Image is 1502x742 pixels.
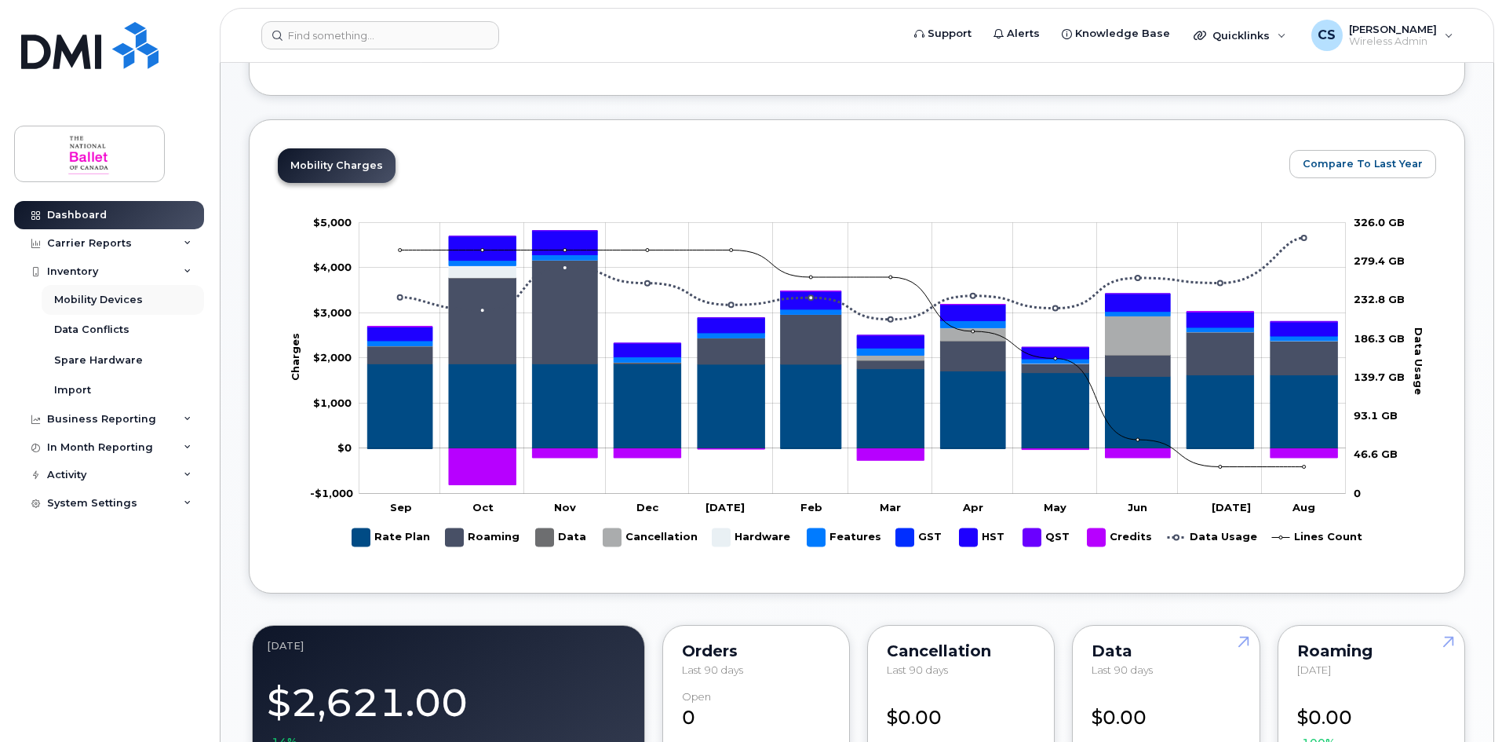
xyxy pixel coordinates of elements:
g: Lines Count [1272,522,1362,553]
span: Wireless Admin [1349,35,1437,48]
div: $0.00 [887,691,1035,732]
div: $0.00 [1092,691,1240,732]
div: Data [1092,645,1240,657]
div: August 2025 [267,640,630,652]
tspan: Apr [962,501,983,514]
tspan: -$1,000 [310,487,353,499]
g: Cancellation [603,522,698,553]
tspan: 93.1 GB [1354,409,1398,422]
span: Last 90 days [887,663,948,676]
tspan: Data Usage [1413,327,1425,394]
g: $0 [313,306,352,319]
g: QST [1023,522,1072,553]
g: Roaming [446,522,520,553]
g: Data [536,522,588,553]
span: [DATE] [1297,663,1331,676]
div: Cancellation [887,645,1035,657]
tspan: $5,000 [313,216,352,228]
tspan: 279.4 GB [1354,254,1405,267]
g: GST [896,522,944,553]
tspan: Aug [1292,501,1315,514]
tspan: [DATE] [1212,501,1251,514]
span: Compare To Last Year [1303,156,1423,171]
div: 0 [682,691,830,732]
tspan: $1,000 [313,397,352,409]
tspan: 186.3 GB [1354,331,1405,344]
tspan: $0 [337,441,352,454]
a: Knowledge Base [1051,18,1181,49]
tspan: Mar [880,501,901,514]
a: Support [903,18,982,49]
a: Mobility Charges [278,148,396,183]
tspan: Nov [554,501,576,514]
tspan: 326.0 GB [1354,216,1405,228]
g: $0 [313,216,352,228]
div: Christopher Sonnemann [1300,20,1464,51]
g: Features [808,522,881,553]
tspan: May [1044,501,1066,514]
span: Support [928,26,972,42]
tspan: $4,000 [313,261,352,273]
tspan: 139.7 GB [1354,371,1405,383]
div: Open [682,691,711,703]
div: Quicklinks [1183,20,1297,51]
tspan: $3,000 [313,306,352,319]
tspan: Charges [289,333,301,381]
g: Rate Plan [367,364,1337,448]
tspan: Sep [390,501,412,514]
g: $0 [313,261,352,273]
div: Roaming [1297,645,1445,657]
tspan: 46.6 GB [1354,448,1398,460]
span: Alerts [1007,26,1040,42]
tspan: Feb [800,501,822,514]
tspan: 232.8 GB [1354,293,1405,305]
g: HST [960,522,1008,553]
input: Find something... [261,21,499,49]
span: Knowledge Base [1075,26,1170,42]
span: [PERSON_NAME] [1349,23,1437,35]
tspan: Jun [1128,501,1147,514]
div: Orders [682,645,830,657]
g: Legend [352,522,1362,553]
g: Hardware [713,522,792,553]
span: Quicklinks [1212,29,1270,42]
g: $0 [313,397,352,409]
tspan: $2,000 [313,351,352,364]
g: $0 [313,351,352,364]
span: CS [1318,26,1336,45]
g: $0 [310,487,353,499]
g: Data Usage [1168,522,1257,553]
g: Rate Plan [352,522,430,553]
button: Compare To Last Year [1289,150,1436,178]
tspan: Dec [636,501,659,514]
tspan: Oct [472,501,494,514]
a: Alerts [982,18,1051,49]
span: Last 90 days [1092,663,1153,676]
tspan: [DATE] [705,501,745,514]
g: Credits [1088,522,1152,553]
span: Last 90 days [682,663,743,676]
tspan: 0 [1354,487,1361,499]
